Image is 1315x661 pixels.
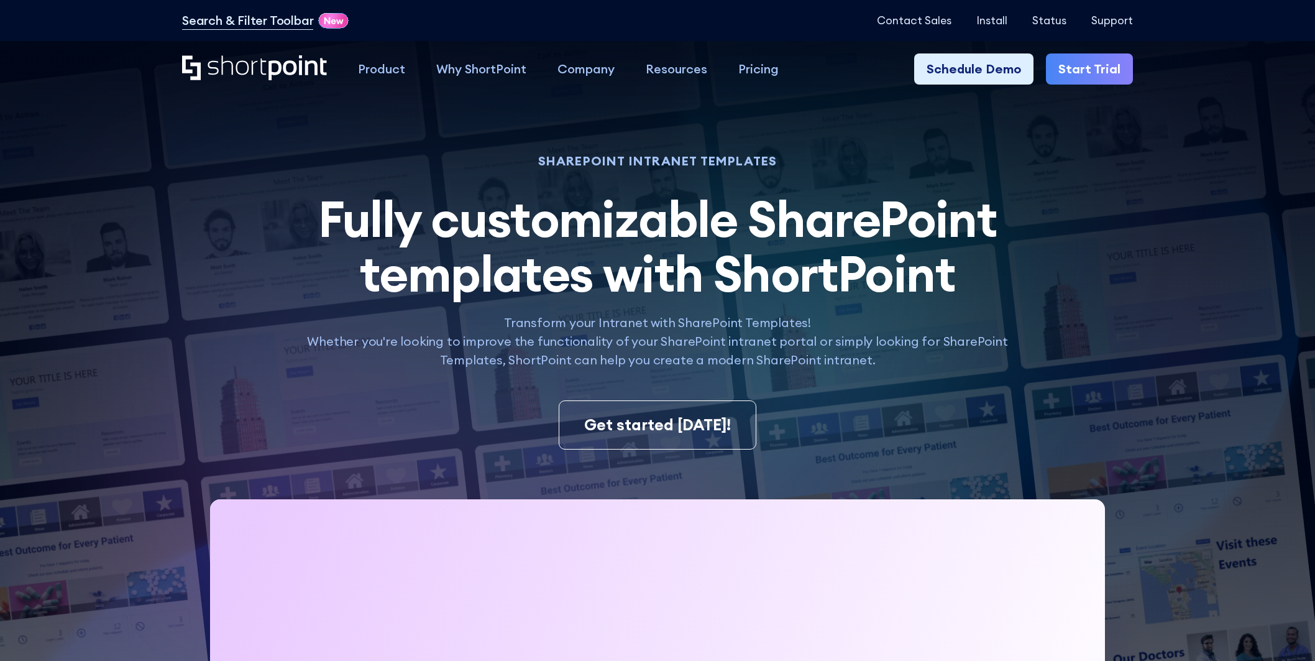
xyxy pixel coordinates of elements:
[976,14,1007,27] a: Install
[559,400,756,450] a: Get started [DATE]!
[914,53,1033,85] a: Schedule Demo
[421,53,542,85] a: Why ShortPoint
[646,60,707,78] div: Resources
[557,60,615,78] div: Company
[542,53,630,85] a: Company
[294,313,1021,369] p: Transform your Intranet with SharePoint Templates! Whether you're looking to improve the function...
[342,53,421,85] a: Product
[182,11,313,30] a: Search & Filter Toolbar
[630,53,723,85] a: Resources
[182,55,327,82] a: Home
[1046,53,1133,85] a: Start Trial
[738,60,779,78] div: Pricing
[436,60,526,78] div: Why ShortPoint
[584,414,731,437] div: Get started [DATE]!
[318,187,997,305] span: Fully customizable SharePoint templates with ShortPoint
[723,53,794,85] a: Pricing
[358,60,405,78] div: Product
[877,14,951,27] a: Contact Sales
[1032,14,1066,27] a: Status
[1091,14,1133,27] a: Support
[294,155,1021,167] h1: SHAREPOINT INTRANET TEMPLATES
